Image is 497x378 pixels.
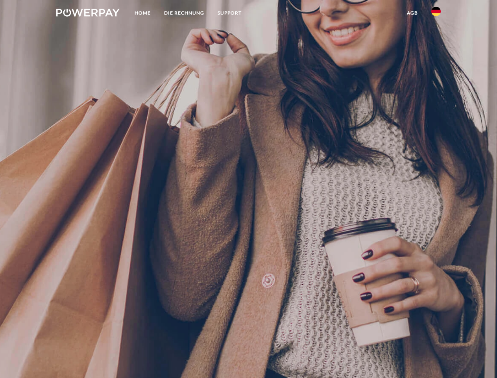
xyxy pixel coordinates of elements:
[431,7,441,16] img: de
[157,6,211,20] a: DIE RECHNUNG
[56,9,120,17] img: logo-powerpay-white.svg
[211,6,248,20] a: SUPPORT
[400,6,425,20] a: agb
[128,6,157,20] a: Home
